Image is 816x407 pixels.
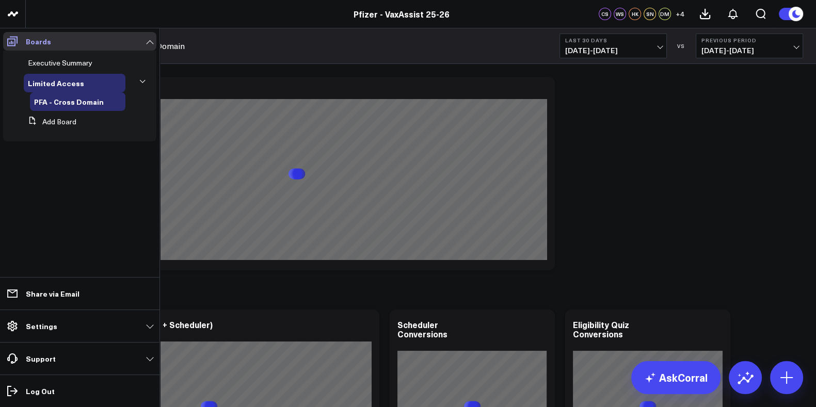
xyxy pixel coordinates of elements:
span: + 4 [676,10,684,18]
p: Log Out [26,387,55,395]
span: Limited Access [28,78,84,88]
div: HK [629,8,641,20]
span: PFA - Cross Domain [34,96,104,107]
a: PFA - Cross Domain [34,97,104,106]
button: Add Board [24,112,76,131]
b: Last 30 Days [565,37,661,43]
div: DM [659,8,671,20]
span: [DATE] - [DATE] [701,46,797,55]
a: Pfizer - VaxAssist 25-26 [354,8,450,20]
div: Scheduler Conversions [397,319,447,339]
p: Boards [26,37,51,45]
button: +4 [674,8,686,20]
div: CS [599,8,611,20]
a: Log Out [3,382,156,400]
div: WS [614,8,626,20]
a: Limited Access [28,79,84,87]
div: Eligibility Quiz Conversions [573,319,629,339]
p: Settings [26,322,57,330]
p: Share via Email [26,289,79,298]
button: Last 30 Days[DATE]-[DATE] [559,34,667,58]
div: SN [644,8,656,20]
span: Executive Summary [28,58,92,68]
b: Previous Period [701,37,797,43]
p: Support [26,354,56,363]
a: AskCorral [631,361,721,394]
a: Executive Summary [28,59,92,67]
button: Previous Period[DATE]-[DATE] [696,34,803,58]
span: [DATE] - [DATE] [565,46,661,55]
div: VS [672,43,691,49]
